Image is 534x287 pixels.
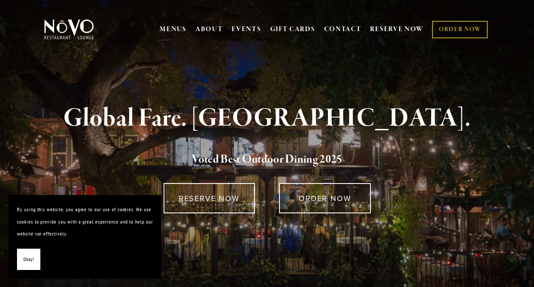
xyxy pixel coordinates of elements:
h2: 5 [56,151,478,169]
p: By using this website, you agree to our use of cookies. We use cookies to provide you with a grea... [17,204,153,240]
a: MENUS [160,25,186,34]
a: ORDER NOW [432,21,488,38]
a: CONTACT [324,21,362,37]
span: Okay! [23,253,34,266]
a: RESERVE NOW [164,183,255,213]
button: Okay! [17,249,40,270]
a: RESERVE NOW [370,21,424,37]
img: Novo Restaurant &amp; Lounge [42,19,96,40]
a: Voted Best Outdoor Dining 202 [192,152,336,168]
a: ORDER NOW [279,183,370,213]
strong: Global Fare. [GEOGRAPHIC_DATA]. [63,102,471,135]
a: ABOUT [195,25,223,34]
a: GIFT CARDS [270,21,315,37]
section: Cookie banner [8,195,161,278]
a: EVENTS [232,25,261,34]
